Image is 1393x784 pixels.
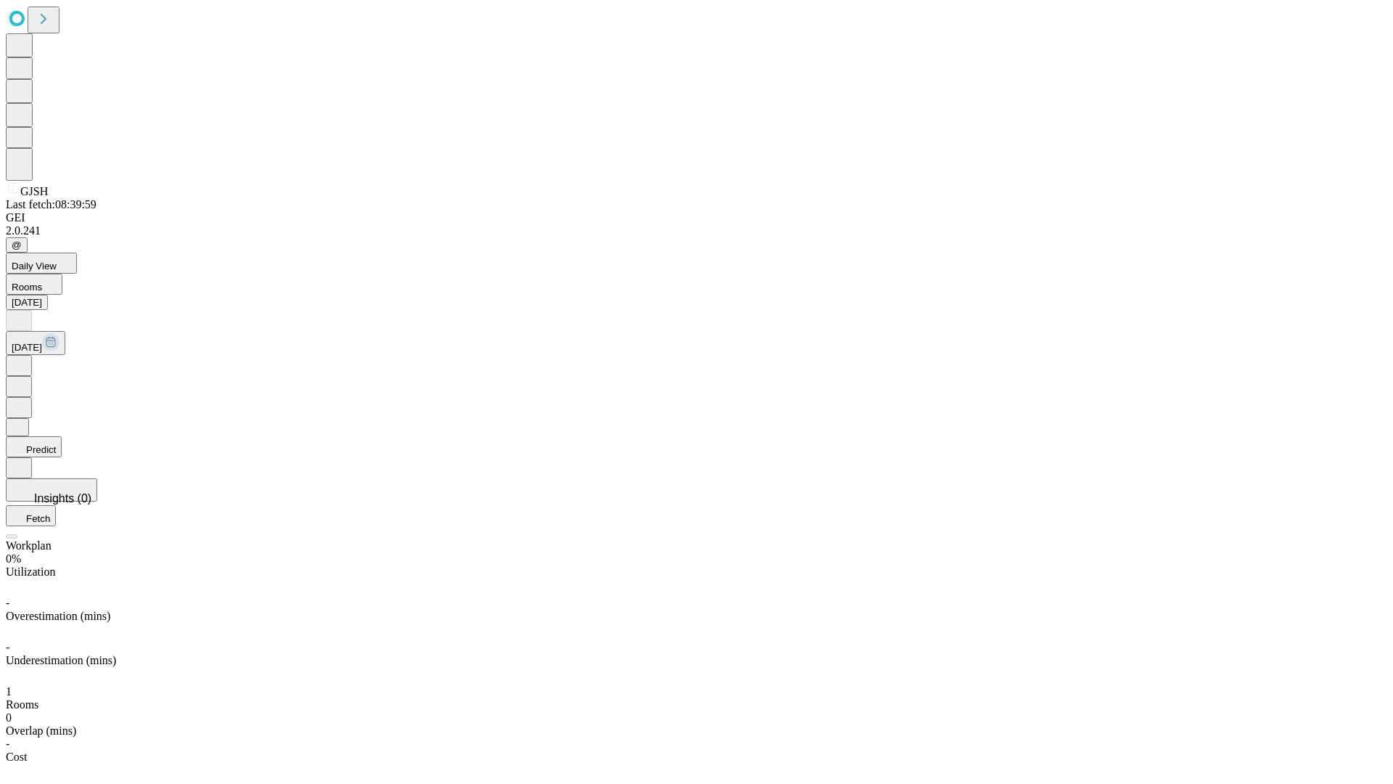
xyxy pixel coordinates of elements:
[6,198,96,211] span: Last fetch: 08:39:59
[34,492,91,505] span: Insights (0)
[6,253,77,274] button: Daily View
[12,261,57,271] span: Daily View
[6,565,55,578] span: Utilization
[6,654,116,666] span: Underestimation (mins)
[6,724,76,737] span: Overlap (mins)
[6,478,97,502] button: Insights (0)
[6,224,1387,237] div: 2.0.241
[6,331,65,355] button: [DATE]
[6,505,56,526] button: Fetch
[6,641,9,653] span: -
[6,597,9,609] span: -
[6,685,12,698] span: 1
[6,539,52,552] span: Workplan
[6,552,21,565] span: 0%
[12,342,42,353] span: [DATE]
[6,610,110,622] span: Overestimation (mins)
[20,185,48,197] span: GJSH
[12,240,22,250] span: @
[6,237,28,253] button: @
[6,751,27,763] span: Cost
[6,211,1387,224] div: GEI
[6,698,38,711] span: Rooms
[6,711,12,724] span: 0
[6,295,48,310] button: [DATE]
[12,282,42,293] span: Rooms
[6,274,62,295] button: Rooms
[6,738,9,750] span: -
[6,436,62,457] button: Predict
